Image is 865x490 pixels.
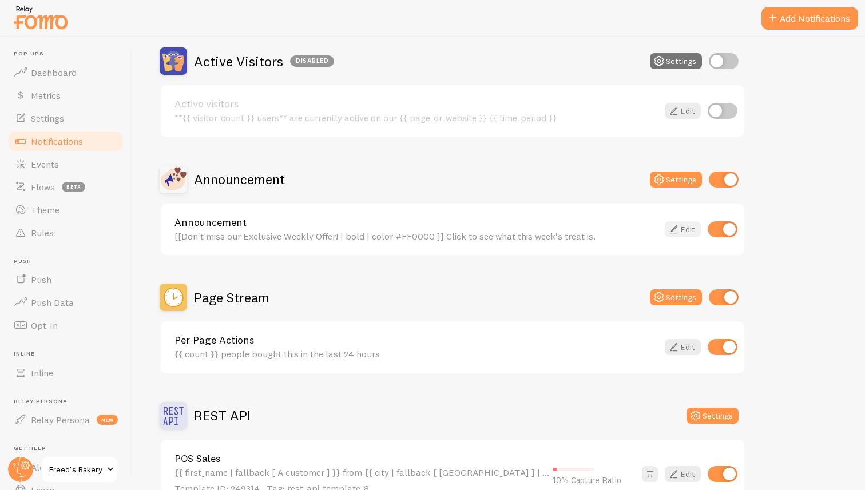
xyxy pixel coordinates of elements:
[665,339,701,355] a: Edit
[571,475,621,485] span: Capture Ratio
[31,274,51,285] span: Push
[14,445,125,452] span: Get Help
[49,463,104,476] span: Freed's Bakery
[7,176,125,198] a: Flows beta
[665,103,701,119] a: Edit
[561,475,569,485] span: %
[97,415,118,425] span: new
[650,172,702,188] button: Settings
[7,221,125,244] a: Rules
[174,231,658,241] div: [[Don't miss our Exclusive Weekly Offer! | bold | color #FF0000 ]] Click to see what this week's ...
[290,55,334,67] div: Disabled
[31,67,77,78] span: Dashboard
[174,349,658,359] div: {{ count }} people bought this in the last 24 hours
[31,367,53,379] span: Inline
[174,113,658,123] div: **{{ visitor_count }} users** are currently active on our {{ page_or_website }} {{ time_period }}
[160,402,187,429] img: REST API
[7,61,125,84] a: Dashboard
[31,414,90,425] span: Relay Persona
[31,113,64,124] span: Settings
[14,258,125,265] span: Push
[194,407,251,424] h2: REST API
[31,136,83,147] span: Notifications
[665,221,701,237] a: Edit
[665,466,701,482] a: Edit
[7,153,125,176] a: Events
[31,181,55,193] span: Flows
[194,170,285,188] h2: Announcement
[14,50,125,58] span: Pop-ups
[7,408,125,431] a: Relay Persona new
[160,166,187,193] img: Announcement
[14,398,125,405] span: Relay Persona
[650,53,702,69] button: Settings
[7,107,125,130] a: Settings
[553,475,561,485] span: 10
[194,53,334,70] h2: Active Visitors
[174,99,658,109] a: Active visitors
[31,204,59,216] span: Theme
[174,217,658,228] a: Announcement
[7,198,125,221] a: Theme
[31,320,58,331] span: Opt-In
[31,90,61,101] span: Metrics
[650,289,702,305] button: Settings
[41,456,118,483] a: Freed's Bakery
[7,84,125,107] a: Metrics
[174,335,658,345] a: Per Page Actions
[7,291,125,314] a: Push Data
[194,289,269,306] h2: Page Stream
[62,182,85,192] span: beta
[7,130,125,153] a: Notifications
[174,453,553,464] a: POS Sales
[31,297,74,308] span: Push Data
[31,227,54,238] span: Rules
[14,350,125,358] span: Inline
[7,361,125,384] a: Inline
[160,284,187,311] img: Page Stream
[12,3,69,32] img: fomo-relay-logo-orange.svg
[7,268,125,291] a: Push
[31,158,59,170] span: Events
[687,408,739,424] button: Settings
[7,314,125,337] a: Opt-In
[160,47,187,75] img: Active Visitors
